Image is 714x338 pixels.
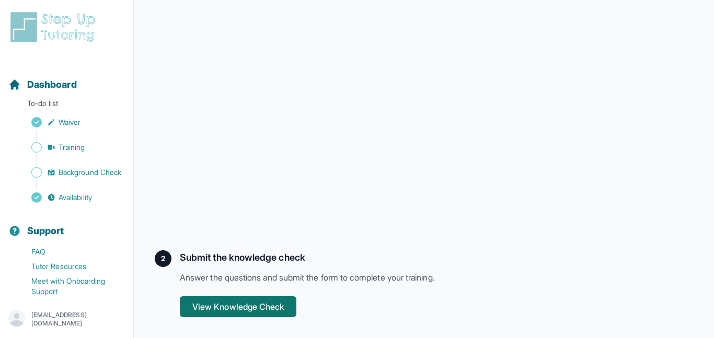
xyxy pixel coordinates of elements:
[8,10,101,44] img: logo
[27,224,64,238] span: Support
[59,117,80,127] span: Waiver
[8,115,133,130] a: Waiver
[4,207,129,242] button: Support
[8,77,77,92] a: Dashboard
[180,250,693,265] h2: Submit the knowledge check
[27,77,77,92] span: Dashboard
[8,190,133,205] a: Availability
[59,192,92,203] span: Availability
[8,299,133,313] a: Contact Onboarding Support
[180,271,693,284] p: Answer the questions and submit the form to complete your training.
[8,274,133,299] a: Meet with Onboarding Support
[180,301,296,312] a: View Knowledge Check
[180,296,296,317] button: View Knowledge Check
[8,310,125,329] button: [EMAIL_ADDRESS][DOMAIN_NAME]
[8,140,133,155] a: Training
[4,61,129,96] button: Dashboard
[4,98,129,113] p: To-do list
[59,142,85,153] span: Training
[8,259,133,274] a: Tutor Resources
[59,167,121,178] span: Background Check
[31,311,125,328] p: [EMAIL_ADDRESS][DOMAIN_NAME]
[8,244,133,259] a: FAQ
[8,165,133,180] a: Background Check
